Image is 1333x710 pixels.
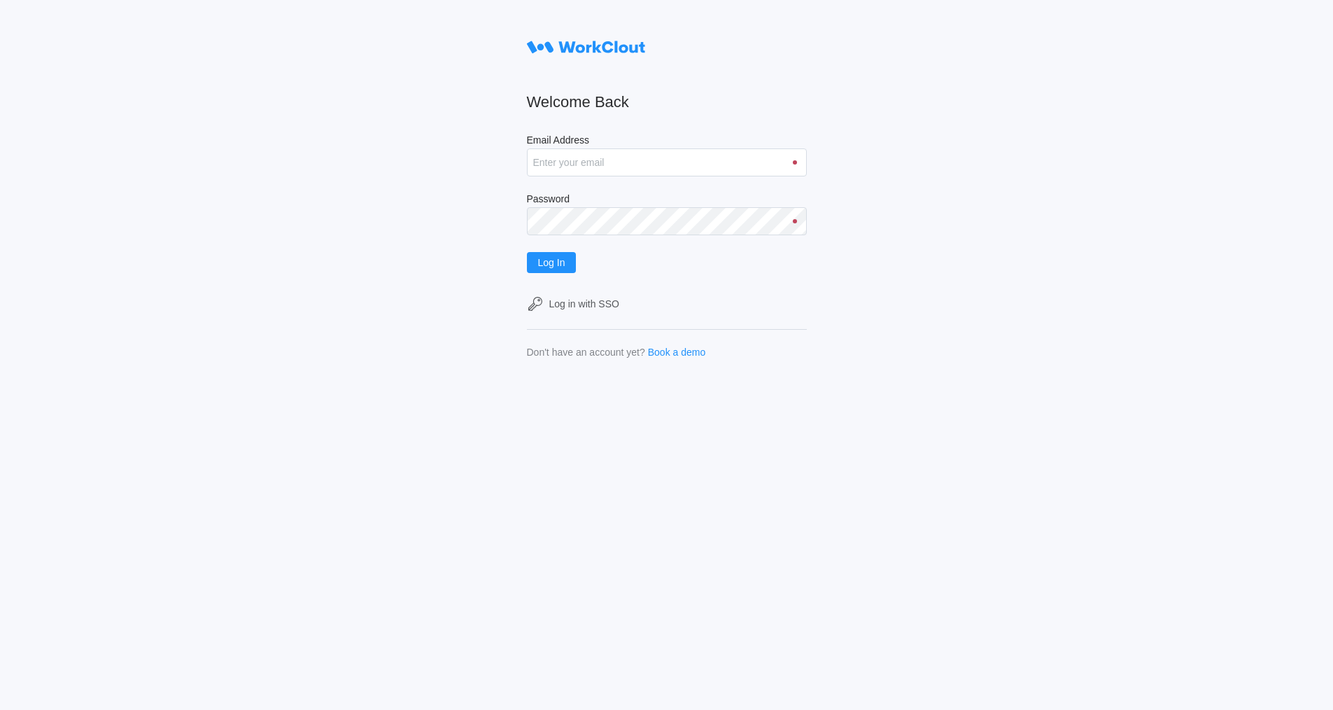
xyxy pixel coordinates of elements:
label: Email Address [527,134,807,148]
a: Log in with SSO [527,295,807,312]
h2: Welcome Back [527,92,807,112]
a: Book a demo [648,347,706,358]
div: Don't have an account yet? [527,347,645,358]
input: Enter your email [527,148,807,176]
label: Password [527,193,807,207]
div: Log in with SSO [549,298,619,309]
span: Log In [538,258,565,267]
button: Log In [527,252,577,273]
